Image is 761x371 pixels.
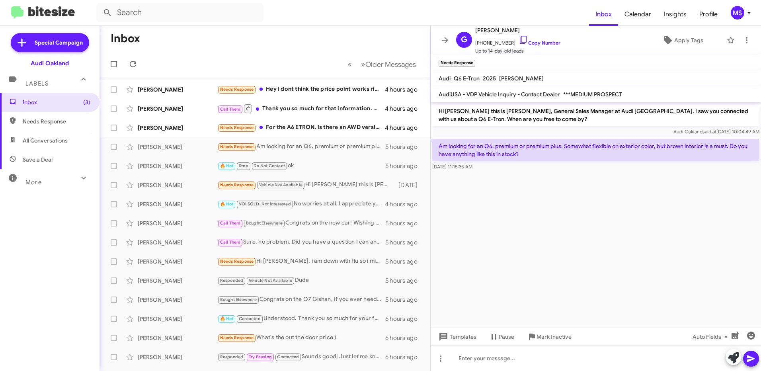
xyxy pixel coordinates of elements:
[217,314,385,323] div: Understood. Thank you so much for your feedback. I really appreciate it. Let me know if you have ...
[658,3,693,26] a: Insights
[385,219,424,227] div: 5 hours ago
[385,315,424,323] div: 6 hours ago
[437,330,476,344] span: Templates
[239,163,248,168] span: Stop
[385,124,424,132] div: 4 hours ago
[220,125,254,130] span: Needs Response
[138,162,217,170] div: [PERSON_NAME]
[138,181,217,189] div: [PERSON_NAME]
[385,86,424,94] div: 4 hours ago
[25,179,42,186] span: More
[499,330,514,344] span: Pause
[347,59,352,69] span: «
[702,129,716,135] span: said at
[217,142,385,151] div: Am looking for an Q6, premium or premium plus. Somewhat flexible on exterior color, but brown int...
[249,354,272,359] span: Try Pausing
[220,221,241,226] span: Call Them
[343,56,357,72] button: Previous
[432,139,759,161] p: Am looking for an Q6, premium or premium plus. Somewhat flexible on exterior color, but brown int...
[23,156,53,164] span: Save a Deal
[254,163,285,168] span: Do Not Contact
[31,59,69,67] div: Audi Oakland
[35,39,83,47] span: Special Campaign
[395,181,424,189] div: [DATE]
[439,75,451,82] span: Audi
[246,221,283,226] span: Bought Elsewhere
[475,35,560,47] span: [PHONE_NUMBER]
[693,3,724,26] a: Profile
[220,297,257,302] span: Bought Elsewhere
[563,91,622,98] span: ***MEDIUM PROSPECT
[731,6,744,20] div: MS
[431,330,483,344] button: Templates
[138,334,217,342] div: [PERSON_NAME]
[385,296,424,304] div: 5 hours ago
[724,6,752,20] button: MS
[361,59,365,69] span: »
[454,75,480,82] span: Q6 E-Tron
[483,75,496,82] span: 2025
[217,180,395,189] div: Hi [PERSON_NAME] this is [PERSON_NAME], General Manager at Audi [GEOGRAPHIC_DATA]. I saw you conn...
[589,3,618,26] a: Inbox
[138,86,217,94] div: [PERSON_NAME]
[475,47,560,55] span: Up to 14-day-old leads
[217,295,385,304] div: Congrats on the Q7 Gishan, If you ever need anything down the road, I will be here to help. Thank...
[674,33,703,47] span: Apply Tags
[23,117,90,125] span: Needs Response
[11,33,89,52] a: Special Campaign
[25,80,49,87] span: Labels
[483,330,521,344] button: Pause
[239,201,291,207] span: VOI SOLD, Not Interested
[385,162,424,170] div: 5 hours ago
[220,316,234,321] span: 🔥 Hot
[138,353,217,361] div: [PERSON_NAME]
[239,316,261,321] span: Contacted
[138,277,217,285] div: [PERSON_NAME]
[220,87,254,92] span: Needs Response
[138,315,217,323] div: [PERSON_NAME]
[537,330,572,344] span: Mark Inactive
[642,33,723,47] button: Apply Tags
[220,163,234,168] span: 🔥 Hot
[385,143,424,151] div: 5 hours ago
[217,85,385,94] div: Hey I dont think the price point works right now..I know the car well had it as a loaner for the ...
[385,277,424,285] div: 5 hours ago
[220,278,244,283] span: Responded
[96,3,263,22] input: Search
[217,352,385,361] div: Sounds good! Just let me know when you’re ready, and we can discuss your options for the lease re...
[432,164,472,170] span: [DATE] 11:15:35 AM
[356,56,421,72] button: Next
[138,219,217,227] div: [PERSON_NAME]
[138,143,217,151] div: [PERSON_NAME]
[385,334,424,342] div: 6 hours ago
[138,200,217,208] div: [PERSON_NAME]
[365,60,416,69] span: Older Messages
[519,40,560,46] a: Copy Number
[83,98,90,106] span: (3)
[475,25,560,35] span: [PERSON_NAME]
[343,56,421,72] nav: Page navigation example
[217,199,385,209] div: No worries at all. I appreciate you sharing this with me even though you did not mean to. lol
[385,238,424,246] div: 5 hours ago
[693,330,731,344] span: Auto Fields
[23,137,68,144] span: All Conversations
[220,107,241,112] span: Call Them
[259,182,302,187] span: Vehicle Not Available
[220,335,254,340] span: Needs Response
[217,103,385,113] div: Thank you so much for that information. Let me check on that for you.
[220,259,254,264] span: Needs Response
[673,129,759,135] span: Audi Oakland [DATE] 10:04:49 AM
[220,144,254,149] span: Needs Response
[138,258,217,266] div: [PERSON_NAME]
[385,200,424,208] div: 4 hours ago
[249,278,292,283] span: Vehicle Not Available
[499,75,544,82] span: [PERSON_NAME]
[220,354,244,359] span: Responded
[138,296,217,304] div: [PERSON_NAME]
[618,3,658,26] a: Calendar
[461,33,467,46] span: G
[138,124,217,132] div: [PERSON_NAME]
